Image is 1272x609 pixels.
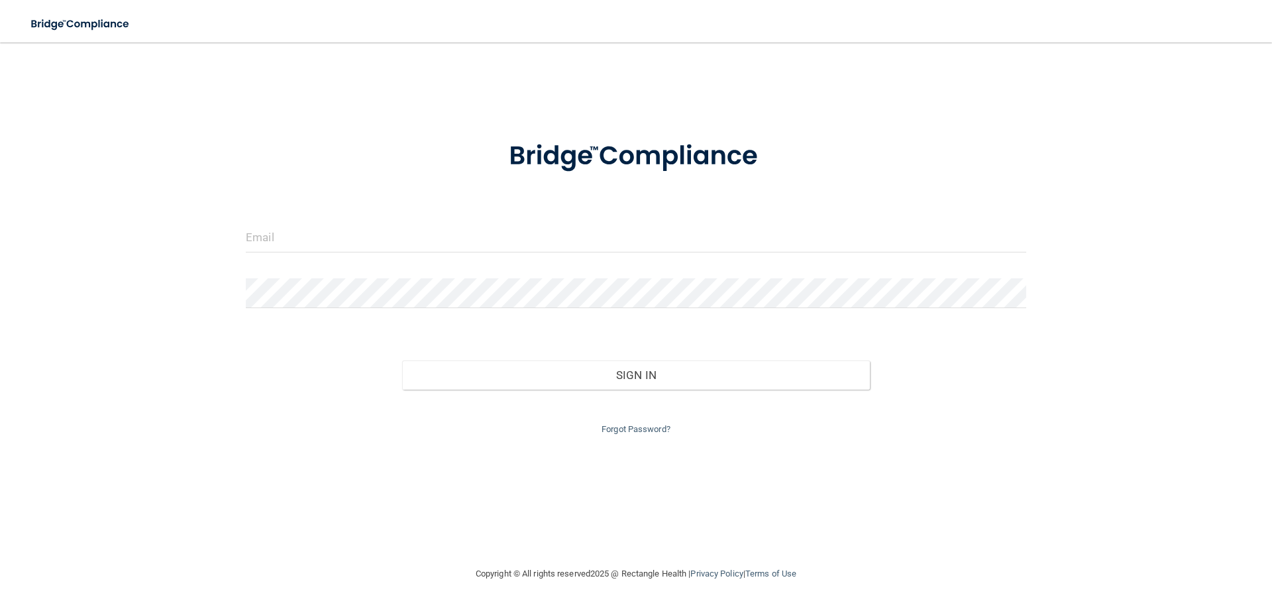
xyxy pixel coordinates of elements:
[394,553,878,595] div: Copyright © All rights reserved 2025 @ Rectangle Health | |
[690,569,743,579] a: Privacy Policy
[602,424,670,434] a: Forgot Password?
[246,223,1026,252] input: Email
[20,11,142,38] img: bridge_compliance_login_screen.278c3ca4.svg
[482,122,790,191] img: bridge_compliance_login_screen.278c3ca4.svg
[745,569,796,579] a: Terms of Use
[402,360,871,390] button: Sign In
